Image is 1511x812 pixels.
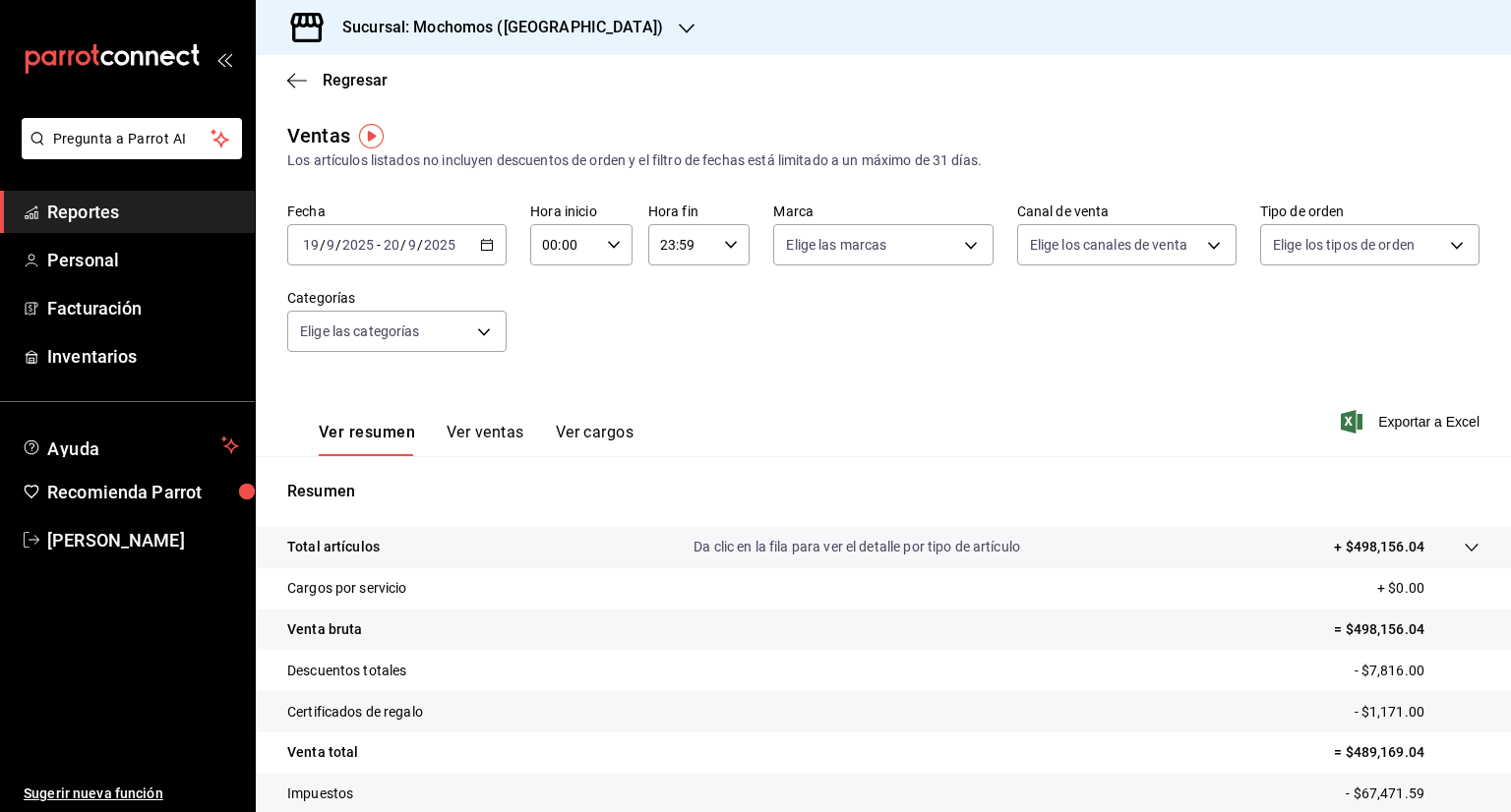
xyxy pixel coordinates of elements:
[417,237,423,253] span: /
[53,129,212,149] span: Pregunta a Parrot AI
[287,204,507,218] label: Fecha
[287,578,407,599] p: Cargos por servicio
[648,204,751,218] label: Hora fin
[14,143,242,163] a: Pregunta a Parrot AI
[556,423,635,456] button: Ver cargos
[47,199,239,225] span: Reportes
[335,237,341,253] span: /
[287,150,1480,171] div: Los artículos listados no incluyen descuentos de orden y el filtro de fechas está limitado a un m...
[24,783,239,804] span: Sugerir nueva función
[47,479,239,505] span: Recomienda Parrot
[287,742,358,763] p: Venta total
[47,434,213,457] span: Ayuda
[287,783,353,804] p: Impuestos
[694,537,1020,557] p: Da clic en la fila para ver el detalle por tipo de artículo
[47,343,239,370] span: Inventarios
[530,204,633,218] label: Hora inicio
[287,71,388,89] button: Regresar
[302,237,320,253] input: --
[1355,702,1480,723] p: - $1,171.00
[359,124,384,148] img: Tooltip marker
[341,237,375,253] input: ----
[287,121,350,150] div: Ventas
[1334,537,1424,557] p: + $498,156.04
[407,237,417,253] input: --
[287,480,1480,503] p: Resumen
[1355,661,1480,681] p: - $7,816.00
[287,537,380,557] p: Total artículos
[786,235,886,255] span: Elige las marcas
[773,204,993,218] label: Marca
[287,661,406,681] p: Descuentos totales
[327,16,663,39] h3: Sucursal: Mochomos ([GEOGRAPHIC_DATA])
[319,423,634,456] div: navigation tabs
[47,295,239,321] span: Facturación
[377,237,381,253] span: -
[320,237,326,253] span: /
[1377,578,1480,599] p: + $0.00
[447,423,524,456] button: Ver ventas
[400,237,406,253] span: /
[216,51,232,67] button: open_drawer_menu
[1334,619,1480,640] p: = $498,156.04
[287,702,423,723] p: Certificados de regalo
[1346,783,1480,804] p: - $67,471.59
[300,321,420,341] span: Elige las categorías
[1273,235,1415,255] span: Elige los tipos de orden
[323,71,388,89] span: Regresar
[287,619,362,640] p: Venta bruta
[1260,204,1480,218] label: Tipo de orden
[1017,204,1237,218] label: Canal de venta
[383,237,400,253] input: --
[1345,410,1480,434] button: Exportar a Excel
[287,291,507,305] label: Categorías
[1334,742,1480,763] p: = $489,169.04
[47,527,239,553] span: [PERSON_NAME]
[319,423,415,456] button: Ver resumen
[47,247,239,273] span: Personal
[1030,235,1187,255] span: Elige los canales de venta
[423,237,456,253] input: ----
[326,237,335,253] input: --
[22,118,242,159] button: Pregunta a Parrot AI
